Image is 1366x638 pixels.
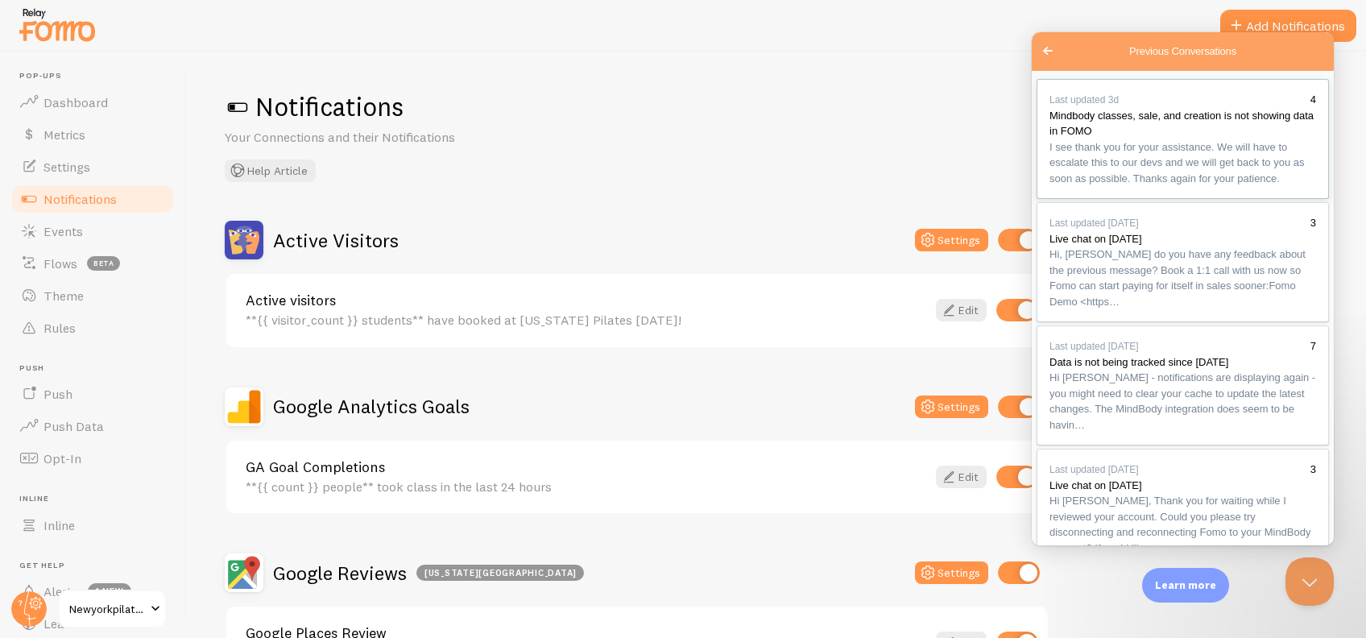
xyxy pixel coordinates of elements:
a: Theme [10,280,176,312]
p: Your Connections and their Notifications [225,128,611,147]
h2: Google Analytics Goals [273,394,470,419]
a: Edit [936,299,987,321]
section: Previous Conversations [5,47,297,540]
span: Last updated [DATE] [18,309,107,320]
span: Last updated 3d [18,62,87,73]
span: Opt-In [43,450,81,466]
h2: Google Reviews [273,561,584,586]
span: I see thank you for your assistance. We will have to escalate this to our devs and we will get ba... [18,109,273,152]
a: Alerts 1 new [10,575,176,607]
a: Metrics [10,118,176,151]
p: Learn more [1155,578,1216,593]
span: Get Help [19,561,176,571]
a: Edit [936,466,987,488]
div: 3 [279,429,284,445]
div: **{{ count }} people** took class in the last 24 hours [246,479,926,494]
span: Hi [PERSON_NAME], Thank you for waiting while I reviewed your account. Could you please try disco... [18,462,279,522]
span: 1 new [88,583,131,599]
a: Active visitors [246,293,926,308]
div: 3 [279,183,284,199]
span: Hi [PERSON_NAME] - notifications are displaying again - you might need to clear your cache to upd... [18,339,284,399]
a: Last updated [DATE]3Live chat on [DATE]Hi, [PERSON_NAME] do you have any feedback about the previ... [5,170,297,290]
div: 7 [279,306,284,322]
div: 4 [279,60,284,76]
span: Notifications [43,191,117,207]
span: Push Data [43,418,104,434]
iframe: Help Scout Beacon - Close [1285,557,1334,606]
a: Push [10,378,176,410]
span: Pop-ups [19,71,176,81]
span: Last updated [DATE] [18,432,107,443]
iframe: Help Scout Beacon - Live Chat, Contact Form, and Knowledge Base [1032,32,1334,545]
span: Flows [43,255,77,271]
img: fomo-relay-logo-orange.svg [17,4,97,45]
span: Inline [19,494,176,504]
span: Hi, [PERSON_NAME] do you have any feedback about the previous message? Book a 1:1 call with us no... [18,216,274,275]
div: [US_STATE][GEOGRAPHIC_DATA] [416,565,584,581]
a: Events [10,215,176,247]
span: Inline [43,517,75,533]
img: Google Reviews [225,553,263,592]
a: Settings [10,151,176,183]
span: Last updated [DATE] [18,185,107,197]
a: Notifications [10,183,176,215]
span: Settings [43,159,90,175]
span: Live chat on [DATE] [18,201,110,213]
span: Push [19,363,176,374]
a: Last updated [DATE]7Data is not being tracked since [DATE]Hi [PERSON_NAME] - notifications are di... [5,293,297,413]
a: Push Data [10,410,176,442]
button: Settings [915,561,988,584]
span: Events [43,223,83,239]
button: Settings [915,396,988,418]
span: Alerts [43,583,78,599]
img: Google Analytics Goals [225,387,263,426]
span: Newyorkpilates [69,599,146,619]
a: Inline [10,509,176,541]
a: Flows beta [10,247,176,280]
span: Go back [6,9,26,28]
div: Learn more [1142,568,1229,603]
a: Opt-In [10,442,176,474]
a: Last updated 3d4Mindbody classes, sale, and creation is not showing data in FOMOI see thank you f... [5,47,297,167]
span: Push [43,386,72,402]
img: Active Visitors [225,221,263,259]
span: Mindbody classes, sale, and creation is not showing data in FOMO [18,77,282,106]
a: Newyorkpilates [58,590,167,628]
a: Dashboard [10,86,176,118]
a: Last updated [DATE]3Live chat on [DATE]Hi [PERSON_NAME], Thank you for waiting while I reviewed y... [5,416,297,536]
span: Live chat on [DATE] [18,447,110,459]
a: Rules [10,312,176,344]
span: Dashboard [43,94,108,110]
a: GA Goal Completions [246,460,926,474]
h1: Notifications [225,90,1327,123]
span: beta [87,256,120,271]
button: Help Article [225,159,316,182]
h2: Active Visitors [273,228,399,253]
span: Rules [43,320,76,336]
span: Theme [43,288,84,304]
span: Metrics [43,126,85,143]
button: Settings [915,229,988,251]
span: Previous Conversations [97,11,205,27]
span: Data is not being tracked since [DATE] [18,324,197,336]
div: **{{ visitor_count }} students** have booked at [US_STATE] Pilates [DATE]! [246,313,926,327]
